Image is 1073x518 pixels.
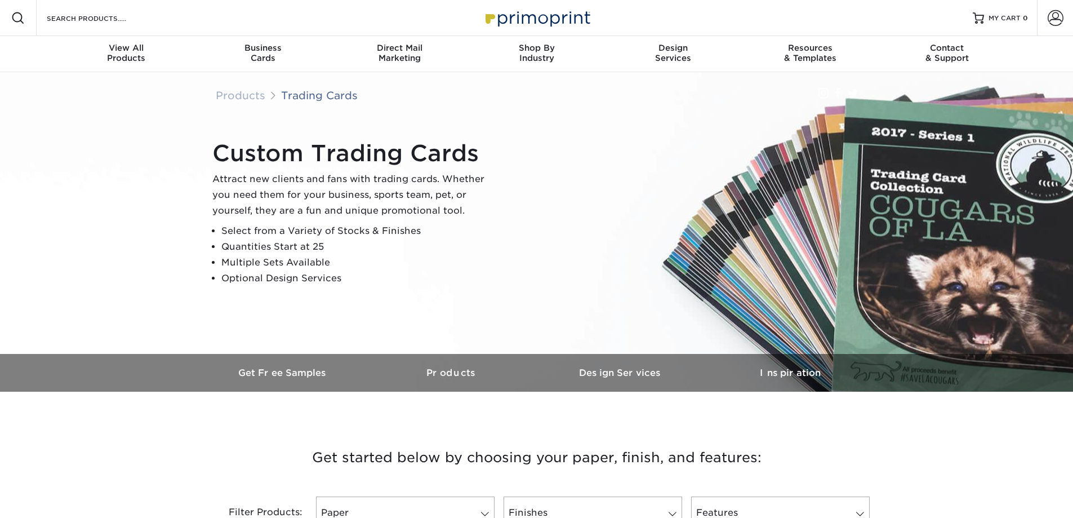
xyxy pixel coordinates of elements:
[605,36,742,72] a: DesignServices
[879,43,1016,53] span: Contact
[1023,14,1028,22] span: 0
[212,140,494,167] h1: Custom Trading Cards
[46,11,155,25] input: SEARCH PRODUCTS.....
[368,368,537,378] h3: Products
[331,36,468,72] a: Direct MailMarketing
[221,271,494,286] li: Optional Design Services
[212,171,494,219] p: Attract new clients and fans with trading cards. Whether you need them for your business, sports ...
[221,255,494,271] li: Multiple Sets Available
[537,354,706,392] a: Design Services
[58,36,195,72] a: View AllProducts
[331,43,468,53] span: Direct Mail
[58,43,195,63] div: Products
[468,43,605,63] div: Industry
[281,89,358,101] a: Trading Cards
[468,36,605,72] a: Shop ByIndustry
[221,223,494,239] li: Select from a Variety of Stocks & Finishes
[879,43,1016,63] div: & Support
[194,43,331,53] span: Business
[199,368,368,378] h3: Get Free Samples
[199,354,368,392] a: Get Free Samples
[605,43,742,63] div: Services
[989,14,1021,23] span: MY CART
[221,239,494,255] li: Quantities Start at 25
[879,36,1016,72] a: Contact& Support
[216,89,265,101] a: Products
[706,354,875,392] a: Inspiration
[742,43,879,53] span: Resources
[331,43,468,63] div: Marketing
[605,43,742,53] span: Design
[706,368,875,378] h3: Inspiration
[742,36,879,72] a: Resources& Templates
[194,36,331,72] a: BusinessCards
[537,368,706,378] h3: Design Services
[207,432,866,483] h3: Get started below by choosing your paper, finish, and features:
[480,6,593,30] img: Primoprint
[468,43,605,53] span: Shop By
[58,43,195,53] span: View All
[742,43,879,63] div: & Templates
[368,354,537,392] a: Products
[194,43,331,63] div: Cards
